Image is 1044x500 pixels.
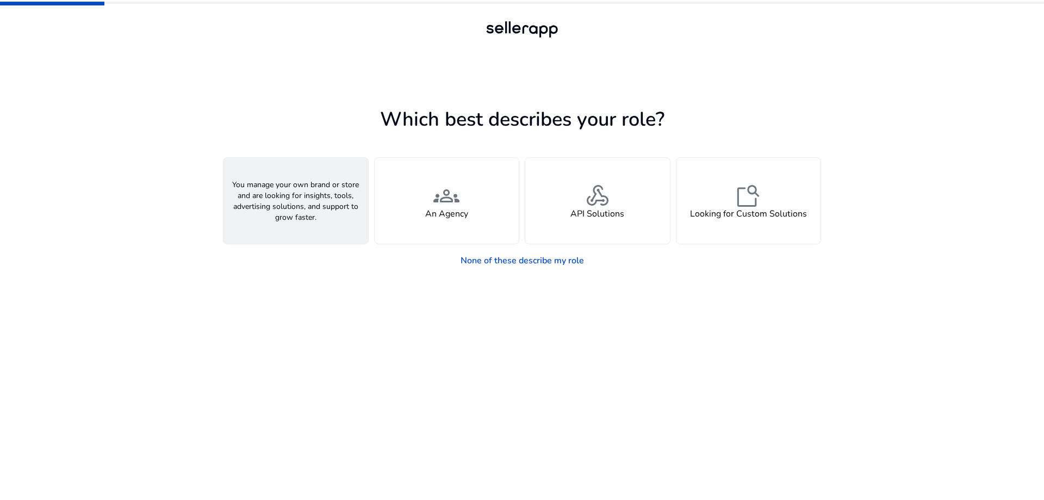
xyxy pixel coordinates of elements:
button: feature_searchLooking for Custom Solutions [676,157,822,244]
span: groups [433,183,459,209]
span: feature_search [735,183,761,209]
button: You manage your own brand or store and are looking for insights, tools, advertising solutions, an... [223,157,369,244]
h4: Looking for Custom Solutions [690,209,807,219]
span: webhook [585,183,611,209]
h4: API Solutions [570,209,624,219]
a: None of these describe my role [452,250,593,271]
button: groupsAn Agency [374,157,520,244]
button: webhookAPI Solutions [525,157,670,244]
h4: An Agency [425,209,468,219]
h1: Which best describes your role? [223,108,821,131]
